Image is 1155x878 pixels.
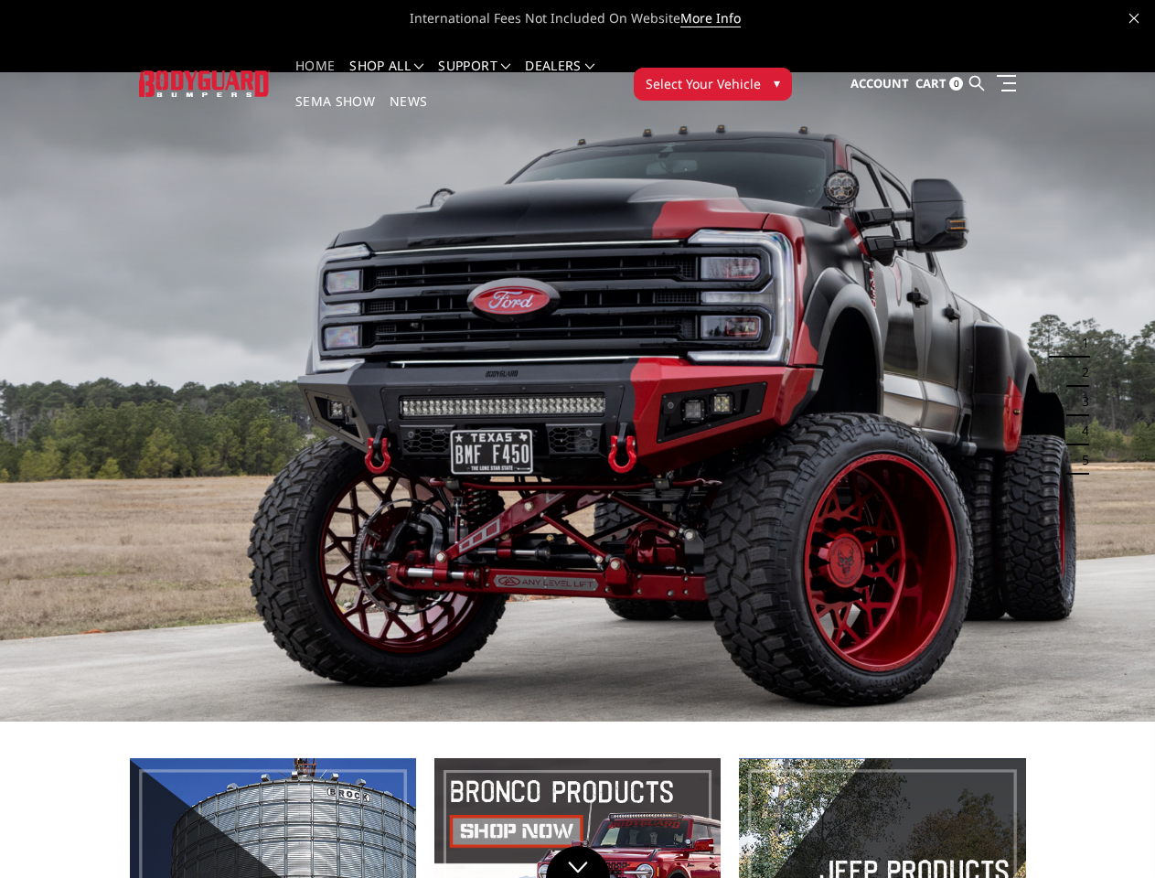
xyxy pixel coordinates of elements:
button: 2 of 5 [1071,358,1089,387]
span: Cart [915,75,946,91]
span: ▾ [774,73,780,92]
span: Account [850,75,909,91]
a: Cart 0 [915,59,963,109]
a: shop all [349,59,423,95]
button: 1 of 5 [1071,328,1089,358]
button: 3 of 5 [1071,387,1089,416]
iframe: Chat Widget [1064,790,1155,878]
a: Support [438,59,510,95]
a: More Info [680,9,741,27]
button: 4 of 5 [1071,416,1089,445]
button: Select Your Vehicle [634,68,792,101]
a: Home [295,59,335,95]
a: SEMA Show [295,95,375,131]
a: News [390,95,427,131]
span: 0 [949,77,963,91]
a: Account [850,59,909,109]
img: BODYGUARD BUMPERS [139,70,270,96]
a: Dealers [525,59,594,95]
button: 5 of 5 [1071,445,1089,475]
span: Select Your Vehicle [646,74,761,93]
